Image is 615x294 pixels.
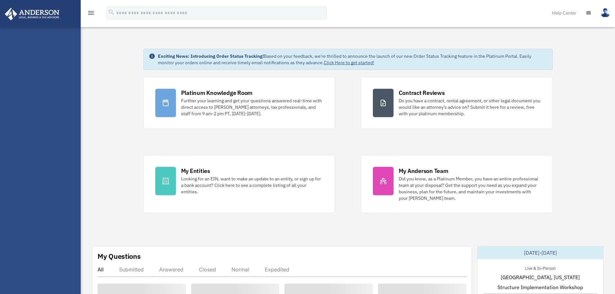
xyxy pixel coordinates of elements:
[181,89,253,97] div: Platinum Knowledge Room
[477,246,603,259] div: [DATE]-[DATE]
[324,60,374,66] a: Click Here to get started!
[87,9,95,17] i: menu
[97,266,104,273] div: All
[181,167,210,175] div: My Entities
[361,77,553,129] a: Contract Reviews Do you have a contract, rental agreement, or other legal document you would like...
[520,264,561,271] div: Live & In-Person
[399,97,541,117] div: Do you have a contract, rental agreement, or other legal document you would like an attorney's ad...
[143,77,335,129] a: Platinum Knowledge Room Further your learning and get your questions answered real-time with dire...
[600,8,610,17] img: User Pic
[265,266,289,273] div: Expedited
[399,167,448,175] div: My Anderson Team
[231,266,249,273] div: Normal
[399,176,541,201] div: Did you know, as a Platinum Member, you have an entire professional team at your disposal? Get th...
[119,266,144,273] div: Submitted
[159,266,183,273] div: Answered
[87,11,95,17] a: menu
[399,89,445,97] div: Contract Reviews
[501,273,580,281] span: [GEOGRAPHIC_DATA], [US_STATE]
[158,53,264,59] strong: Exciting News: Introducing Order Status Tracking!
[3,8,61,20] img: Anderson Advisors Platinum Portal
[108,9,115,16] i: search
[181,97,323,117] div: Further your learning and get your questions answered real-time with direct access to [PERSON_NAM...
[199,266,216,273] div: Closed
[497,283,583,291] span: Structure Implementation Workshop
[158,53,547,66] div: Based on your feedback, we're thrilled to announce the launch of our new Order Status Tracking fe...
[143,155,335,213] a: My Entities Looking for an EIN, want to make an update to an entity, or sign up for a bank accoun...
[361,155,553,213] a: My Anderson Team Did you know, as a Platinum Member, you have an entire professional team at your...
[97,251,141,261] div: My Questions
[181,176,323,195] div: Looking for an EIN, want to make an update to an entity, or sign up for a bank account? Click her...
